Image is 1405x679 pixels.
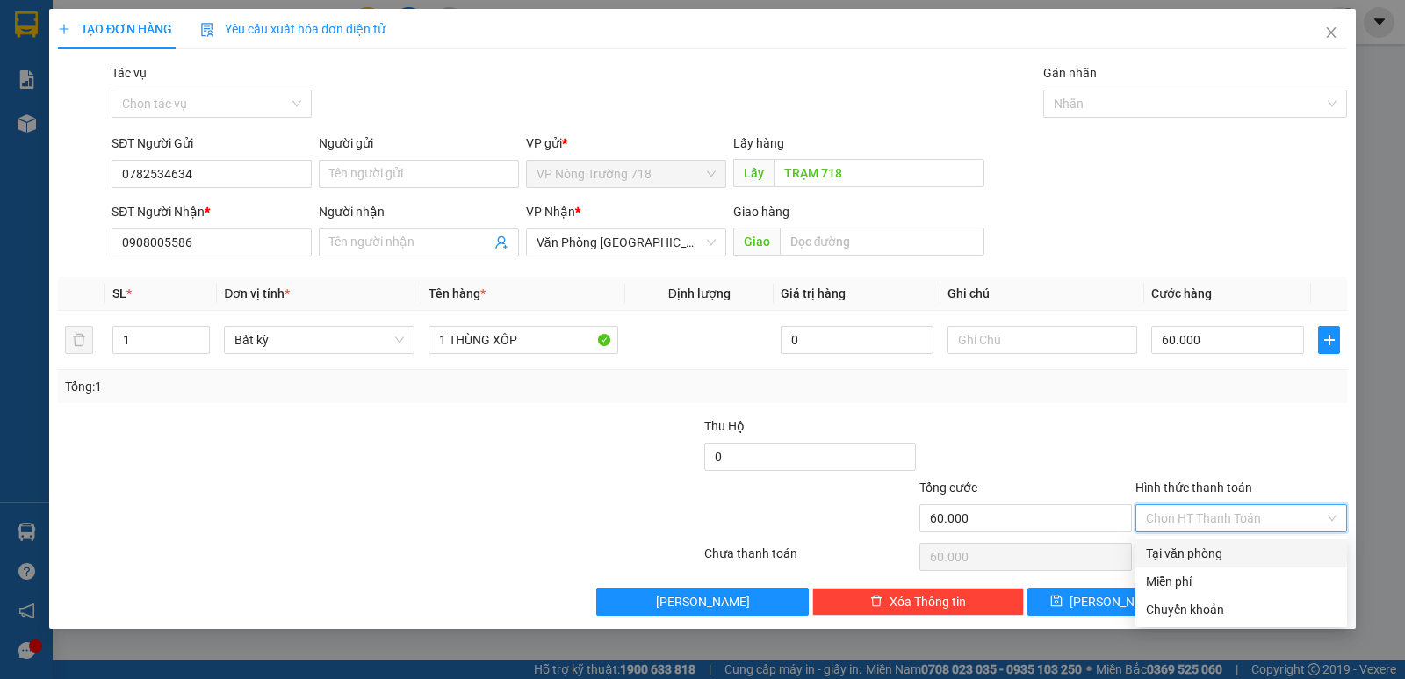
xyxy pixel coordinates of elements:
span: Giao hàng [733,205,789,219]
span: Giá trị hàng [781,286,846,300]
th: Ghi chú [940,277,1144,311]
span: plus [58,23,70,35]
span: Cước hàng [1151,286,1212,300]
div: Người nhận [319,202,519,221]
span: Bất kỳ [234,327,403,353]
input: 0 [781,326,933,354]
span: Tên hàng [429,286,486,300]
input: Ghi Chú [947,326,1137,354]
div: Chưa thanh toán [702,544,918,574]
div: SĐT Người Gửi [112,134,312,153]
span: Đơn vị tính [224,286,290,300]
div: Chuyển khoản [1146,600,1337,619]
button: Close [1307,9,1356,58]
button: delete [65,326,93,354]
div: VP gửi [526,134,726,153]
button: save[PERSON_NAME] [1027,588,1185,616]
span: delete [870,595,883,609]
div: Tại văn phòng [1146,544,1337,563]
div: Tổng: 1 [65,377,544,396]
button: deleteXóa Thông tin [812,588,1024,616]
span: Định lượng [668,286,731,300]
span: VP Nông Trường 718 [537,161,716,187]
button: plus [1318,326,1340,354]
label: Tác vụ [112,66,147,80]
div: SĐT Người Nhận [112,202,312,221]
span: TẠO ĐƠN HÀNG [58,22,172,36]
span: close [1324,25,1338,40]
label: Hình thức thanh toán [1135,480,1252,495]
div: Người gửi [319,134,519,153]
span: user-add [494,235,508,249]
img: icon [200,23,214,37]
span: VP Nhận [526,205,575,219]
span: SL [112,286,126,300]
input: VD: Bàn, Ghế [429,326,618,354]
input: Dọc đường [774,159,985,187]
span: Văn Phòng Tân Phú [537,229,716,256]
span: [PERSON_NAME] [656,592,750,611]
input: Dọc đường [780,228,985,256]
span: [PERSON_NAME] [1070,592,1164,611]
span: plus [1319,333,1339,347]
span: Lấy [733,159,774,187]
label: Gán nhãn [1043,66,1097,80]
span: save [1050,595,1063,609]
span: Yêu cầu xuất hóa đơn điện tử [200,22,385,36]
button: [PERSON_NAME] [596,588,808,616]
span: Xóa Thông tin [890,592,966,611]
span: Tổng cước [919,480,977,495]
span: Thu Hộ [704,419,745,433]
div: Miễn phí [1146,572,1337,591]
span: Lấy hàng [733,136,784,150]
span: Giao [733,228,780,256]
